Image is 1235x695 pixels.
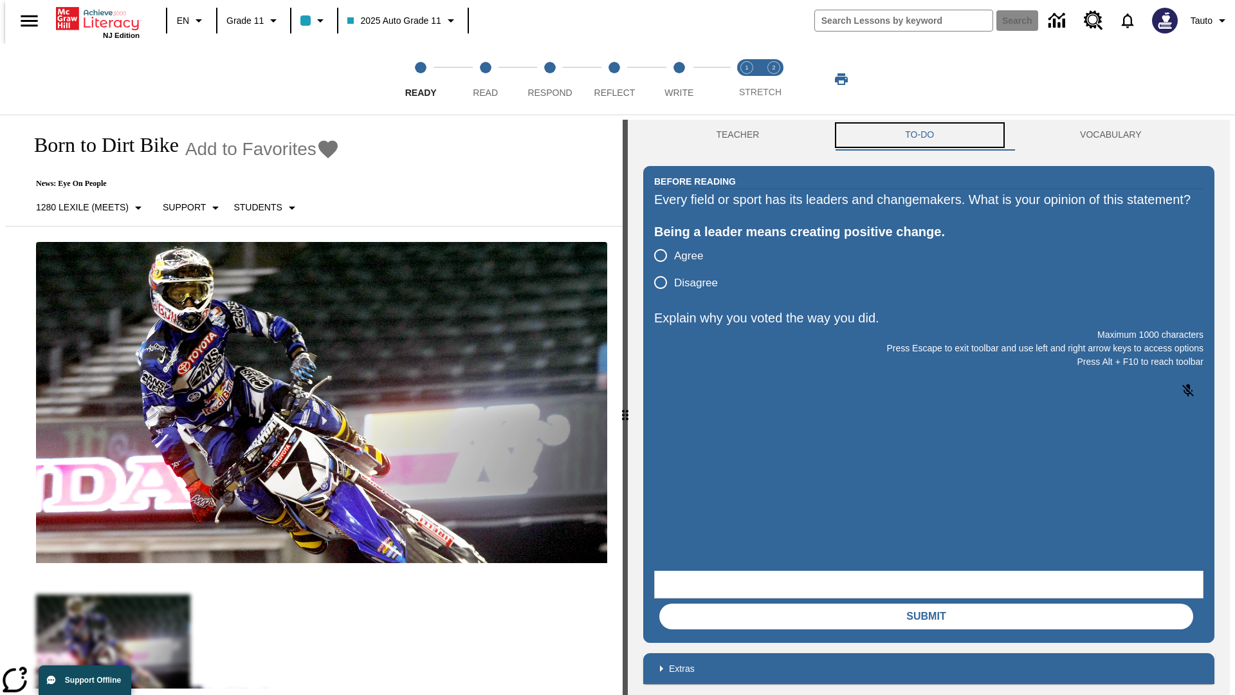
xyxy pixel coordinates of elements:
[654,242,728,296] div: poll
[10,2,48,40] button: Open side menu
[623,120,628,695] div: Press Enter or Spacebar and then press right and left arrow keys to move the slider
[594,88,636,98] span: Reflect
[643,120,832,151] button: Teacher
[347,14,441,28] span: 2025 Auto Grade 11
[1111,4,1144,37] a: Notifications
[1041,3,1076,39] a: Data Center
[664,88,693,98] span: Write
[185,139,316,160] span: Add to Favorites
[654,308,1203,328] p: Explain why you voted the way you did.
[674,275,718,292] span: Disagree
[728,44,765,115] button: Stretch Read step 1 of 2
[233,201,282,214] p: Students
[654,342,1203,355] p: Press Escape to exit toolbar and use left and right arrow keys to access options
[815,10,993,31] input: search field
[226,14,264,28] span: Grade 11
[221,9,286,32] button: Grade: Grade 11, Select a grade
[228,196,304,219] button: Select Student
[36,242,607,564] img: Motocross racer James Stewart flies through the air on his dirt bike.
[1144,4,1185,37] button: Select a new avatar
[448,44,522,115] button: Read step 2 of 5
[628,120,1230,695] div: activity
[832,120,1007,151] button: TO-DO
[21,179,340,189] p: News: Eye On People
[739,87,782,97] span: STRETCH
[171,9,212,32] button: Language: EN, Select a language
[5,120,623,689] div: reading
[103,32,140,39] span: NJ Edition
[39,665,131,695] button: Support Offline
[31,196,151,219] button: Select Lexile, 1280 Lexile (Meets)
[821,68,862,91] button: Print
[643,120,1214,151] div: Instructional Panel Tabs
[659,604,1193,629] button: Submit
[158,196,228,219] button: Scaffolds, Support
[295,9,333,32] button: Class color is light blue. Change class color
[772,64,775,71] text: 2
[527,88,572,98] span: Respond
[1173,375,1203,406] button: Click to activate and allow voice recognition
[36,201,129,214] p: 1280 Lexile (Meets)
[745,64,748,71] text: 1
[1191,14,1212,28] span: Tauto
[654,174,736,189] h2: Before Reading
[185,138,340,160] button: Add to Favorites - Born to Dirt Bike
[669,662,695,676] p: Extras
[383,44,458,115] button: Ready step 1 of 5
[5,10,188,22] body: Explain why you voted the way you did. Maximum 1000 characters Press Alt + F10 to reach toolbar P...
[405,88,437,98] span: Ready
[642,44,717,115] button: Write step 5 of 5
[177,14,189,28] span: EN
[674,248,703,264] span: Agree
[577,44,652,115] button: Reflect step 4 of 5
[654,328,1203,342] p: Maximum 1000 characters
[755,44,792,115] button: Stretch Respond step 2 of 2
[1152,8,1178,33] img: Avatar
[643,653,1214,684] div: Extras
[21,133,179,157] h1: Born to Dirt Bike
[1076,3,1111,38] a: Resource Center, Will open in new tab
[654,189,1203,210] div: Every field or sport has its leaders and changemakers. What is your opinion of this statement?
[163,201,206,214] p: Support
[65,676,121,685] span: Support Offline
[513,44,587,115] button: Respond step 3 of 5
[1007,120,1214,151] button: VOCABULARY
[342,9,463,32] button: Class: 2025 Auto Grade 11, Select your class
[56,5,140,39] div: Home
[654,355,1203,369] p: Press Alt + F10 to reach toolbar
[654,221,1203,242] div: Being a leader means creating positive change.
[473,88,498,98] span: Read
[1185,9,1235,32] button: Profile/Settings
